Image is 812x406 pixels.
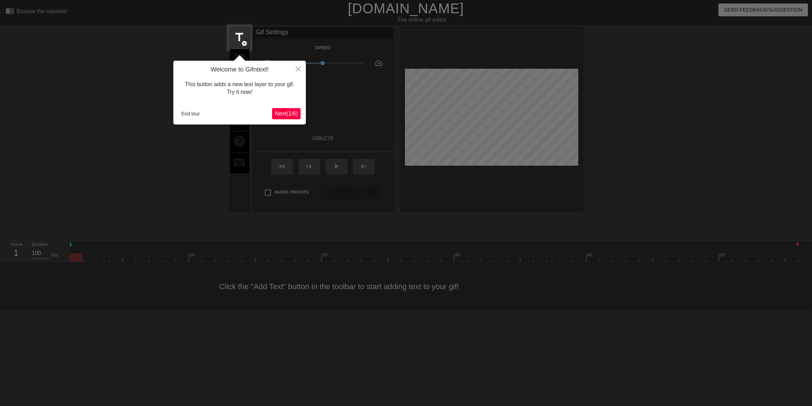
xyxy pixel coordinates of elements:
span: Next ( 1 / 6 ) [275,111,298,116]
button: Close [291,61,306,77]
button: Next [272,108,301,119]
div: This button adds a new text layer to your gif. Try it now! [179,74,301,103]
h4: Welcome to Gifntext! [179,66,301,74]
button: End tour [179,108,203,119]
